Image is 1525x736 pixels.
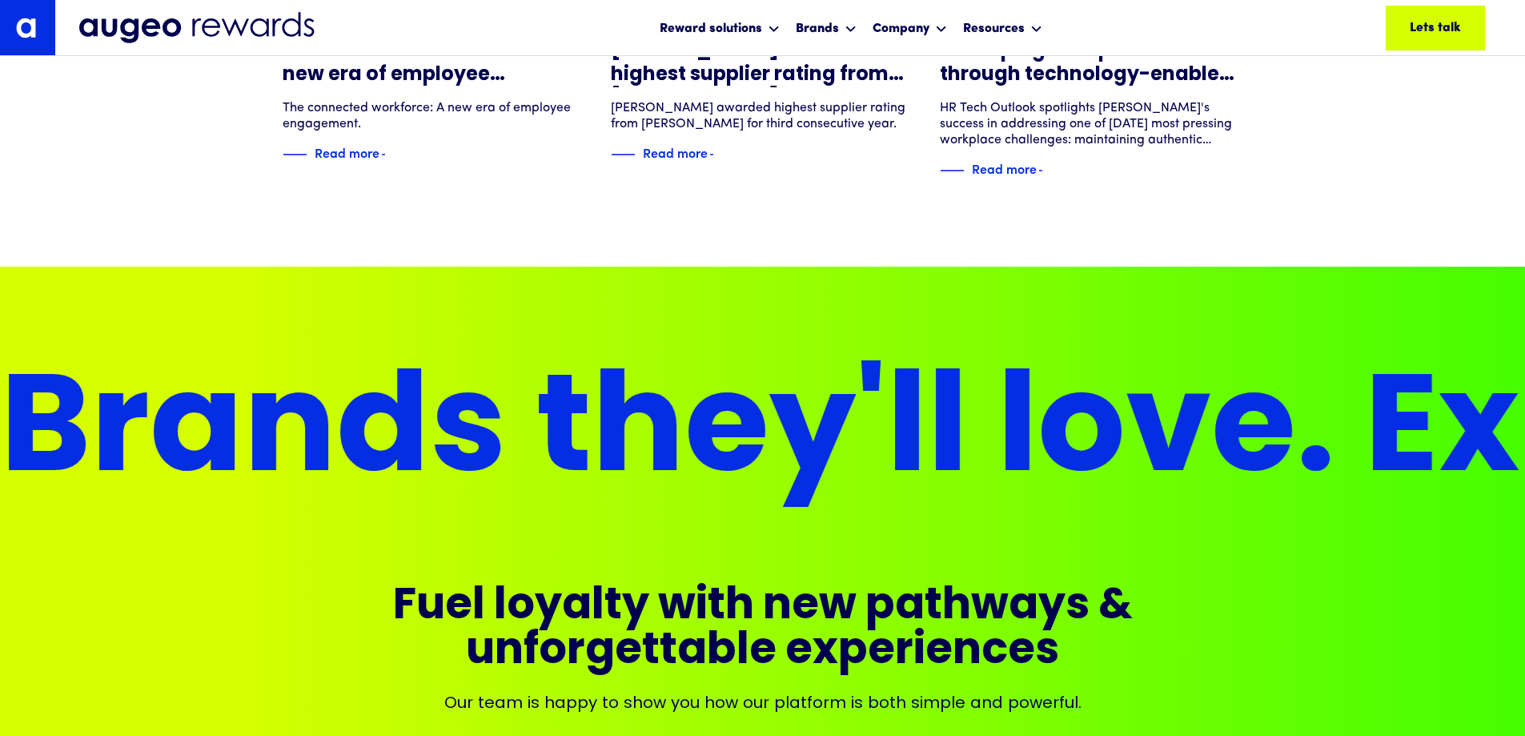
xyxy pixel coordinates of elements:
div: Our team is happy to show you how our platform is both simple and powerful. [444,691,1082,714]
div: Resources [959,6,1046,49]
img: Blue text arrow [381,145,405,164]
a: Lets talk [1386,6,1485,50]
h3: The connected workforce: A new era of employee engagement [283,39,586,87]
h3: Reshaping workplace culture through technology-enabled human connection [940,39,1243,87]
img: Blue text arrow [1038,161,1062,180]
div: Reward solutions [660,19,762,38]
div: Reward solutions [656,6,784,49]
div: Company [869,6,951,49]
div: Read more [643,143,708,162]
div: HR Tech Outlook spotlights [PERSON_NAME]'s success in addressing one of [DATE] most pressing work... [940,100,1243,148]
h3: Fuel loyalty with new pathways & unforgettable experiences [283,585,1243,675]
img: Blue decorative line [611,145,635,164]
div: The connected workforce: A new era of employee engagement. [283,100,586,132]
img: Blue decorative line [283,145,307,164]
h3: [PERSON_NAME] awarded highest supplier rating from [PERSON_NAME] for third consecutive year [611,39,914,87]
img: Blue decorative line [940,161,964,180]
div: Brands [792,6,861,49]
img: Blue text arrow [709,145,733,164]
div: Resources [963,19,1025,38]
div: Company [873,19,929,38]
div: Read more [972,159,1037,178]
div: [PERSON_NAME] awarded highest supplier rating from [PERSON_NAME] for third consecutive year. [611,100,914,132]
div: Read more [315,143,379,162]
div: Brands [796,19,839,38]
